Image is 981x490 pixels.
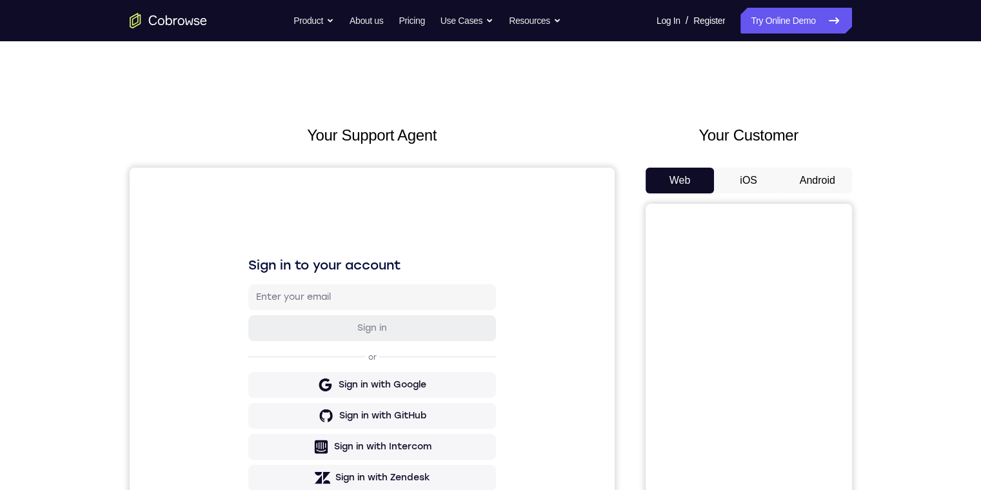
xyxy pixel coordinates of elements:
h2: Your Support Agent [130,124,615,147]
p: or [236,184,250,195]
a: Try Online Demo [740,8,851,34]
a: Create a new account [218,334,310,343]
button: Product [293,8,334,34]
button: Use Cases [441,8,493,34]
h2: Your Customer [646,124,852,147]
div: Sign in with Google [209,211,297,224]
div: Sign in with GitHub [210,242,297,255]
button: Sign in with Intercom [119,266,366,292]
button: Resources [509,8,561,34]
a: Pricing [399,8,424,34]
span: / [686,13,688,28]
a: About us [350,8,383,34]
button: Sign in with Zendesk [119,297,366,323]
div: Sign in with Zendesk [206,304,301,317]
p: Don't have an account? [119,333,366,344]
a: Register [693,8,725,34]
button: iOS [714,168,783,193]
a: Log In [657,8,680,34]
a: Go to the home page [130,13,207,28]
button: Web [646,168,715,193]
button: Android [783,168,852,193]
div: Sign in with Intercom [204,273,302,286]
button: Sign in with Google [119,204,366,230]
button: Sign in with GitHub [119,235,366,261]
